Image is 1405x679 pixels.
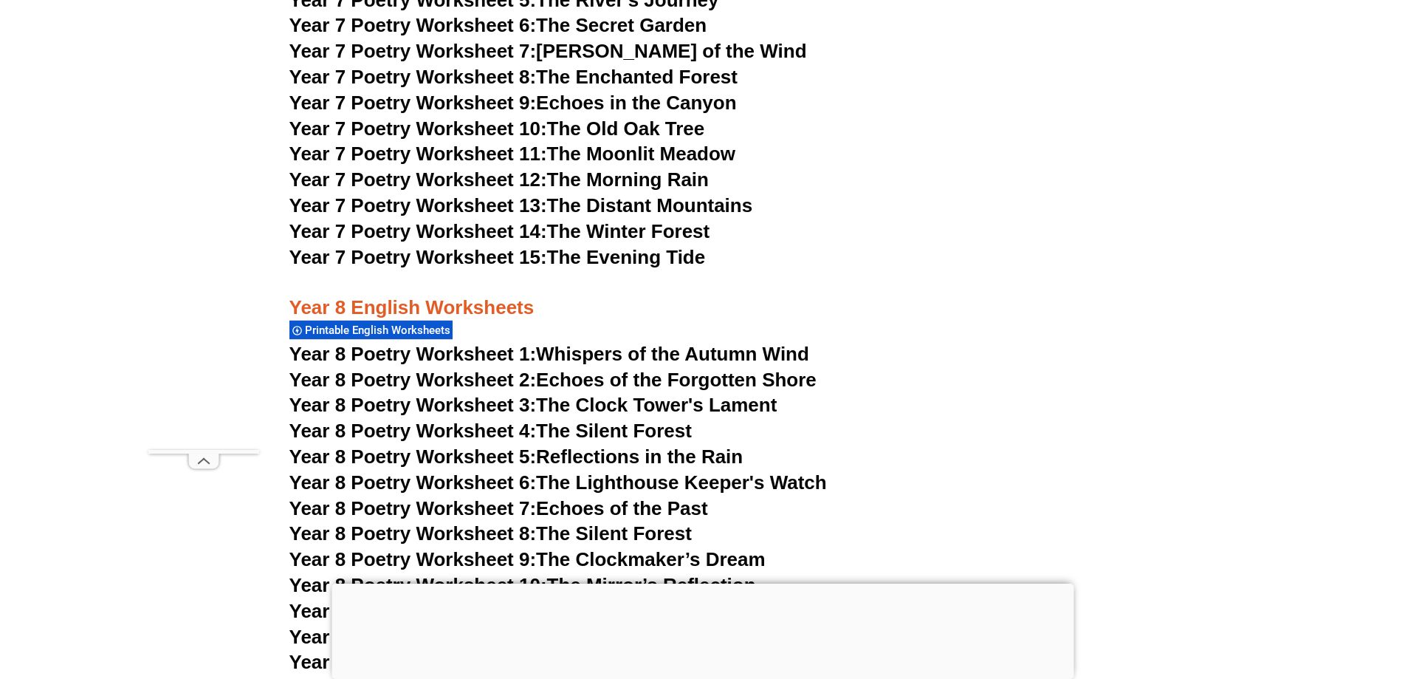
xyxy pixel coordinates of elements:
a: Year 7 Poetry Worksheet 8:The Enchanted Forest [289,66,738,88]
a: Year 8 Poetry Worksheet 1:Whispers of the Autumn Wind [289,343,809,365]
a: Year 7 Poetry Worksheet 10:The Old Oak Tree [289,117,705,140]
span: Year 8 Poetry Worksheet 4: [289,420,537,442]
span: Year 8 Poetry Worksheet 8: [289,522,537,545]
span: Year 8 Poetry Worksheet 2: [289,369,537,391]
iframe: Chat Widget [1159,512,1405,679]
span: Year 8 Poetry Worksheet 5: [289,446,537,468]
span: Year 8 Poetry Worksheet 12: [289,626,547,648]
span: Year 8 Poetry Worksheet 9: [289,548,537,570]
a: Year 7 Poetry Worksheet 7:[PERSON_NAME] of the Wind [289,40,807,62]
iframe: Advertisement [148,34,259,450]
a: Year 8 Poetry Worksheet 3:The Clock Tower's Lament [289,394,777,416]
span: Year 7 Poetry Worksheet 10: [289,117,547,140]
a: Year 8 Poetry Worksheet 10:The Mirror’s Reflection [289,574,756,596]
div: Printable English Worksheets [289,320,453,340]
a: Year 7 Poetry Worksheet 9:Echoes in the Canyon [289,92,737,114]
span: Year 8 Poetry Worksheet 10: [289,574,547,596]
a: Year 8 Poetry Worksheet 7:Echoes of the Past [289,497,708,519]
a: Year 7 Poetry Worksheet 13:The Distant Mountains [289,194,753,216]
span: Year 7 Poetry Worksheet 13: [289,194,547,216]
span: Year 8 Poetry Worksheet 13: [289,651,547,673]
span: Printable English Worksheets [305,324,455,337]
a: Year 8 Poetry Worksheet 4:The Silent Forest [289,420,692,442]
a: Year 7 Poetry Worksheet 6:The Secret Garden [289,14,707,36]
span: Year 7 Poetry Worksheet 6: [289,14,537,36]
span: Year 8 Poetry Worksheet 7: [289,497,537,519]
a: Year 8 Poetry Worksheet 11:The Lost Key [289,600,667,622]
a: Year 7 Poetry Worksheet 15:The Evening Tide [289,246,706,268]
span: Year 7 Poetry Worksheet 7: [289,40,537,62]
h3: Year 8 English Worksheets [289,270,1116,321]
span: Year 8 Poetry Worksheet 6: [289,471,537,494]
span: Year 8 Poetry Worksheet 1: [289,343,537,365]
a: Year 7 Poetry Worksheet 11:The Moonlit Meadow [289,143,736,165]
a: Year 7 Poetry Worksheet 14:The Winter Forest [289,220,710,242]
a: Year 8 Poetry Worksheet 12:The Wandering Star [289,626,728,648]
span: Year 7 Poetry Worksheet 12: [289,168,547,191]
span: Year 7 Poetry Worksheet 14: [289,220,547,242]
a: Year 7 Poetry Worksheet 12:The Morning Rain [289,168,709,191]
span: Year 7 Poetry Worksheet 15: [289,246,547,268]
span: Year 7 Poetry Worksheet 9: [289,92,537,114]
iframe: Advertisement [332,584,1073,675]
a: Year 8 Poetry Worksheet 2:Echoes of the Forgotten Shore [289,369,817,391]
span: Year 7 Poetry Worksheet 8: [289,66,537,88]
a: Year 8 Poetry Worksheet 6:The Lighthouse Keeper's Watch [289,471,827,494]
a: Year 8 Poetry Worksheet 9:The Clockmaker’s Dream [289,548,766,570]
a: Year 8 Poetry Worksheet 8:The Silent Forest [289,522,692,545]
a: Year 8 Poetry Worksheet 13:Echoes in the Canyon [289,651,748,673]
span: Year 8 Poetry Worksheet 11: [289,600,547,622]
span: Year 7 Poetry Worksheet 11: [289,143,547,165]
a: Year 8 Poetry Worksheet 5:Reflections in the Rain [289,446,743,468]
span: Year 8 Poetry Worksheet 3: [289,394,537,416]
